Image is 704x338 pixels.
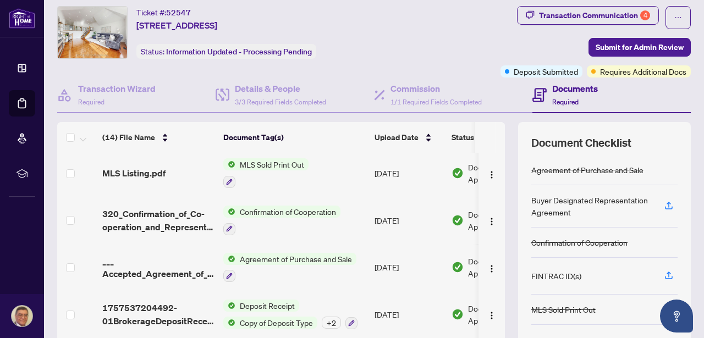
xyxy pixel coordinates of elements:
span: ellipsis [674,14,682,21]
img: IMG-E12319990_1.jpg [58,7,127,58]
span: [STREET_ADDRESS] [136,19,217,32]
img: logo [9,8,35,29]
button: Logo [483,258,501,276]
div: Agreement of Purchase and Sale [531,164,643,176]
img: Status Icon [223,300,235,312]
span: ___ Accepted_Agreement_of_Purchase_and_Sale_-_PropTx-OREA__11___1_ 1.pdf [102,254,215,280]
span: 320_Confirmation_of_Co-operation_and_Representation_-_Buyer_Seller_-_PropTx-[PERSON_NAME] 4-1.pdf [102,207,215,234]
button: Open asap [660,300,693,333]
span: Information Updated - Processing Pending [166,47,312,57]
div: Confirmation of Cooperation [531,236,628,248]
th: Document Tag(s) [219,122,370,153]
span: Requires Additional Docs [600,65,686,77]
img: Status Icon [223,317,235,329]
span: (14) File Name [102,131,155,143]
div: 4 [640,10,650,20]
span: 3/3 Required Fields Completed [235,98,326,106]
img: Logo [487,217,496,226]
button: Status IconMLS Sold Print Out [223,158,309,188]
button: Submit for Admin Review [588,38,691,57]
button: Logo [483,212,501,229]
button: Status IconAgreement of Purchase and Sale [223,253,356,282]
span: Document Checklist [531,135,631,151]
h4: Documents [552,82,598,95]
td: [DATE] [370,244,447,291]
span: MLS Listing.pdf [102,167,166,180]
button: Logo [483,164,501,182]
span: Status [452,131,474,143]
span: Confirmation of Cooperation [235,206,340,218]
span: Document Approved [468,302,536,326]
span: Document Approved [468,161,536,185]
th: (14) File Name [98,122,219,153]
td: [DATE] [370,197,447,244]
img: Document Status [452,167,464,179]
span: Copy of Deposit Type [235,317,317,329]
h4: Details & People [235,82,326,95]
button: Status IconDeposit ReceiptStatus IconCopy of Deposit Type+2 [223,300,358,329]
img: Status Icon [223,206,235,218]
img: Document Status [452,308,464,320]
span: 52547 [166,8,191,18]
div: + 2 [322,317,341,329]
img: Profile Icon [12,306,32,326]
div: Status: [136,44,316,59]
th: Upload Date [370,122,447,153]
button: Logo [483,306,501,323]
span: Submit for Admin Review [596,38,684,56]
div: Transaction Communication [539,7,650,24]
td: [DATE] [370,291,447,338]
span: Agreement of Purchase and Sale [235,253,356,265]
span: Upload Date [375,131,419,143]
img: Logo [487,311,496,320]
img: Document Status [452,214,464,226]
button: Transaction Communication4 [517,6,659,25]
span: 1757537204492-01BrokerageDepositReceiptReceipt.pdf [102,301,215,328]
span: Document Approved [468,255,536,279]
img: Document Status [452,261,464,273]
span: 1/1 Required Fields Completed [391,98,482,106]
span: Document Approved [468,208,536,232]
span: Deposit Receipt [235,300,299,312]
div: MLS Sold Print Out [531,303,596,315]
span: Required [78,98,105,106]
th: Status [447,122,541,153]
h4: Commission [391,82,482,95]
h4: Transaction Wizard [78,82,156,95]
img: Logo [487,170,496,179]
span: MLS Sold Print Out [235,158,309,170]
span: Required [552,98,579,106]
span: Deposit Submitted [514,65,578,77]
img: Status Icon [223,253,235,265]
img: Logo [487,264,496,273]
td: [DATE] [370,149,447,197]
button: Status IconConfirmation of Cooperation [223,206,340,235]
div: FINTRAC ID(s) [531,270,581,282]
img: Status Icon [223,158,235,170]
div: Buyer Designated Representation Agreement [531,194,651,218]
div: Ticket #: [136,6,191,19]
